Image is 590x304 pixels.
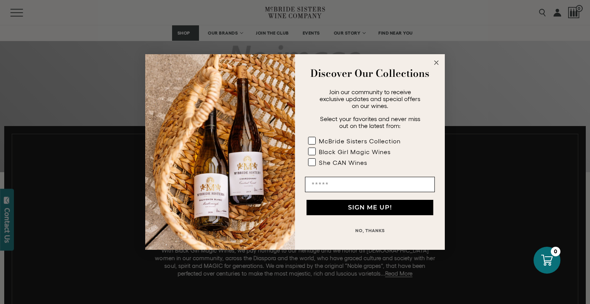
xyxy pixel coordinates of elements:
[319,148,391,155] div: Black Girl Magic Wines
[432,58,441,67] button: Close dialog
[319,159,367,166] div: She CAN Wines
[305,177,435,192] input: Email
[319,138,401,145] div: McBride Sisters Collection
[320,115,420,129] span: Select your favorites and never miss out on the latest from:
[310,66,429,81] strong: Discover Our Collections
[145,54,295,250] img: 42653730-7e35-4af7-a99d-12bf478283cf.jpeg
[307,200,433,215] button: SIGN ME UP!
[305,223,435,238] button: NO, THANKS
[320,88,420,109] span: Join our community to receive exclusive updates and special offers on our wines.
[551,247,560,256] div: 0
